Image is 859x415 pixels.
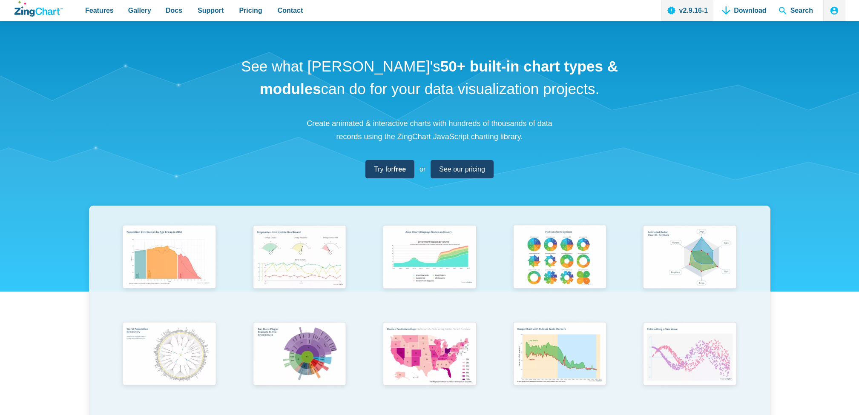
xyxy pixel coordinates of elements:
[638,318,741,392] img: Points Along a Sine Wave
[638,221,741,295] img: Animated Radar Chart ft. Pet Data
[104,318,235,415] a: World Population by Country
[625,318,755,415] a: Points Along a Sine Wave
[419,163,425,175] span: or
[625,221,755,318] a: Animated Radar Chart ft. Pet Data
[117,318,221,392] img: World Population by Country
[239,5,262,16] span: Pricing
[374,163,406,175] span: Try for
[238,55,621,100] h1: See what [PERSON_NAME]'s can do for your data visualization projects.
[365,160,414,178] a: Try forfree
[14,1,63,17] a: ZingChart Logo. Click to return to the homepage
[508,221,612,295] img: Pie Transform Options
[234,318,365,415] a: Sun Burst Plugin Example ft. File System Data
[128,5,151,16] span: Gallery
[377,318,481,392] img: Election Predictions Map
[166,5,182,16] span: Docs
[302,117,557,143] p: Create animated & interactive charts with hundreds of thousands of data records using the ZingCha...
[198,5,224,16] span: Support
[85,5,114,16] span: Features
[439,163,485,175] span: See our pricing
[377,221,481,295] img: Area Chart (Displays Nodes on Hover)
[494,221,625,318] a: Pie Transform Options
[278,5,303,16] span: Contact
[247,221,351,295] img: Responsive Live Update Dashboard
[234,221,365,318] a: Responsive Live Update Dashboard
[365,221,495,318] a: Area Chart (Displays Nodes on Hover)
[494,318,625,415] a: Range Chart with Rultes & Scale Markers
[508,318,612,392] img: Range Chart with Rultes & Scale Markers
[365,318,495,415] a: Election Predictions Map
[431,160,494,178] a: See our pricing
[260,58,618,97] strong: 50+ built-in chart types & modules
[117,221,221,295] img: Population Distribution by Age Group in 2052
[394,166,406,173] strong: free
[104,221,235,318] a: Population Distribution by Age Group in 2052
[247,318,351,392] img: Sun Burst Plugin Example ft. File System Data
